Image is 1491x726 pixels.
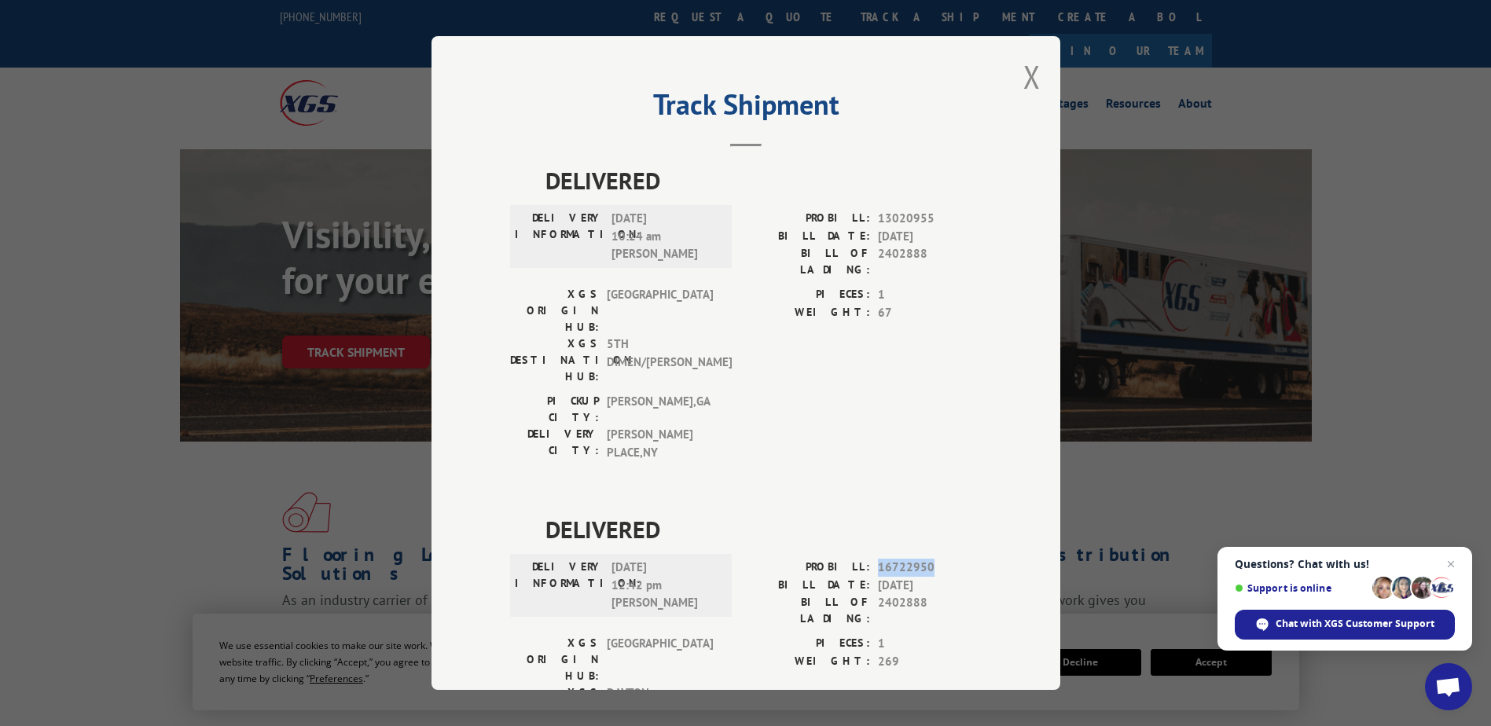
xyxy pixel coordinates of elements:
[611,559,718,612] span: [DATE] 12:42 pm [PERSON_NAME]
[746,304,870,322] label: WEIGHT:
[1276,617,1434,631] span: Chat with XGS Customer Support
[1235,582,1367,594] span: Support is online
[746,577,870,595] label: BILL DATE:
[515,559,604,612] label: DELIVERY INFORMATION:
[607,393,713,426] span: [PERSON_NAME] , GA
[1425,663,1472,710] div: Open chat
[1441,555,1460,574] span: Close chat
[878,577,982,595] span: [DATE]
[746,653,870,671] label: WEIGHT:
[515,210,604,263] label: DELIVERY INFORMATION:
[1235,610,1455,640] div: Chat with XGS Customer Support
[510,426,599,461] label: DELIVERY CITY:
[607,635,713,684] span: [GEOGRAPHIC_DATA]
[878,245,982,278] span: 2402888
[746,635,870,653] label: PIECES:
[510,335,599,385] label: XGS DESTINATION HUB:
[607,426,713,461] span: [PERSON_NAME] PLACE , NY
[607,335,713,385] span: 5TH DIMEN/[PERSON_NAME]
[746,594,870,627] label: BILL OF LADING:
[746,245,870,278] label: BILL OF LADING:
[611,210,718,263] span: [DATE] 10:24 am [PERSON_NAME]
[878,653,982,671] span: 269
[510,393,599,426] label: PICKUP CITY:
[878,286,982,304] span: 1
[746,286,870,304] label: PIECES:
[545,163,982,198] span: DELIVERED
[878,210,982,228] span: 13020955
[510,635,599,684] label: XGS ORIGIN HUB:
[607,286,713,335] span: [GEOGRAPHIC_DATA]
[746,210,870,228] label: PROBILL:
[878,635,982,653] span: 1
[1023,56,1041,97] button: Close modal
[878,228,982,246] span: [DATE]
[878,304,982,322] span: 67
[878,559,982,577] span: 16722950
[510,286,599,335] label: XGS ORIGIN HUB:
[510,93,982,123] h2: Track Shipment
[746,559,870,577] label: PROBILL:
[1235,558,1455,570] span: Questions? Chat with us!
[878,594,982,627] span: 2402888
[746,228,870,246] label: BILL DATE:
[545,511,982,547] span: DELIVERED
